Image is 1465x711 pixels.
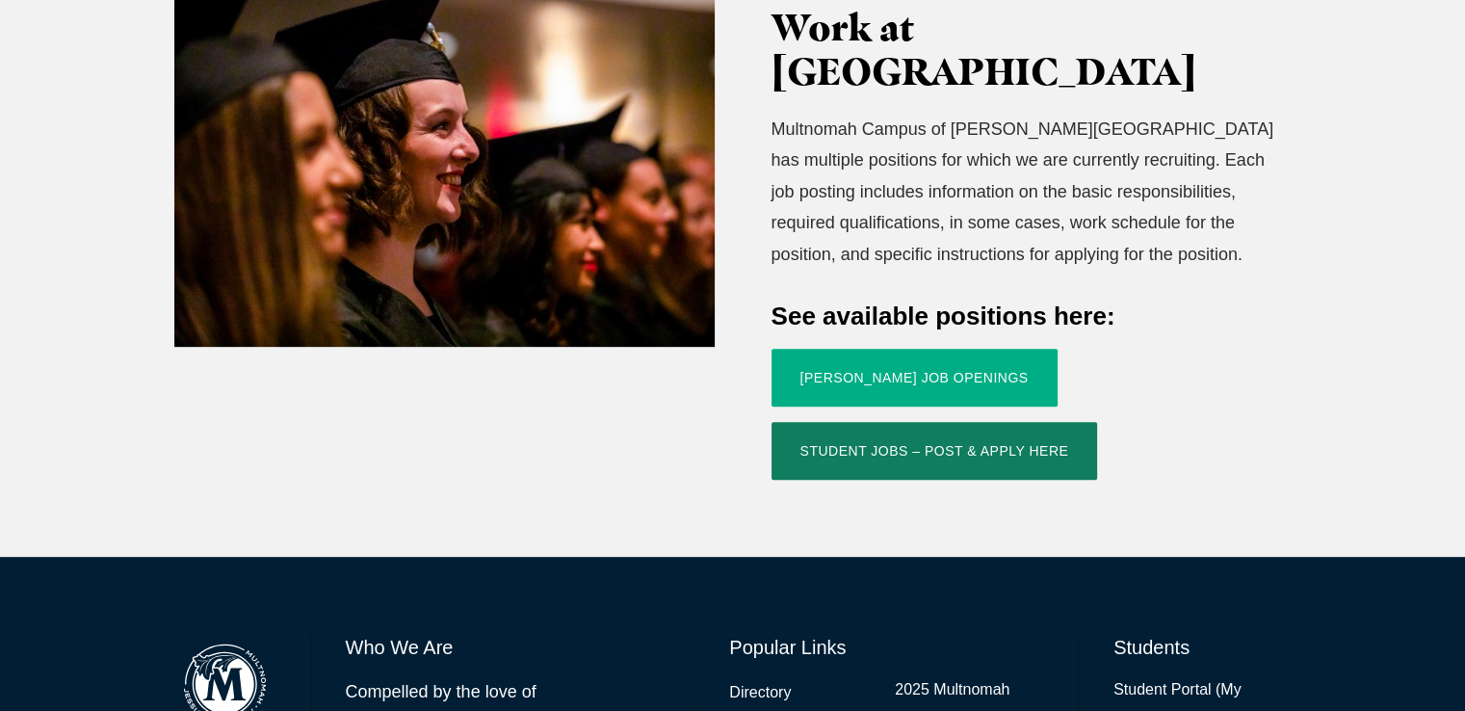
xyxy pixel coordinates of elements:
a: Directory [729,679,791,707]
a: [PERSON_NAME] Job Openings [772,349,1058,407]
h6: Popular Links [729,634,1043,661]
h3: Work at [GEOGRAPHIC_DATA] [772,6,1292,94]
h6: Students [1113,634,1291,661]
a: Student Jobs – Post & Apply Here [772,422,1098,480]
p: Multnomah Campus of [PERSON_NAME][GEOGRAPHIC_DATA] has multiple positions for which we are curren... [772,114,1292,270]
h6: Who We Are [346,634,660,661]
h4: See available positions here: [772,299,1292,333]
